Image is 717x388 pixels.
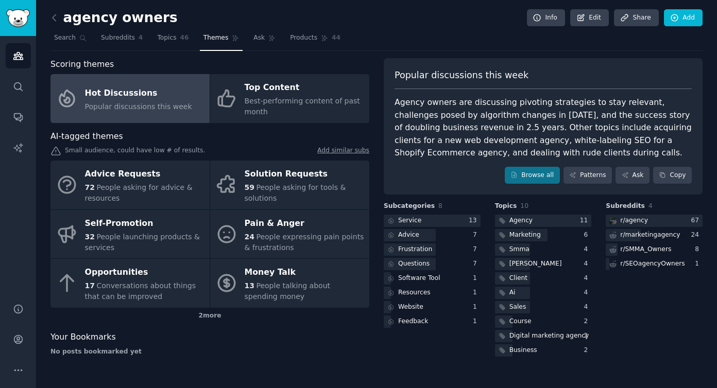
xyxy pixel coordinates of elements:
div: 13 [469,216,481,225]
div: Ai [509,288,516,297]
div: Top Content [245,80,364,96]
span: Subcategories [384,202,435,211]
a: Search [50,30,90,51]
span: 17 [85,281,95,290]
div: Solution Requests [245,166,364,183]
span: 4 [648,202,653,209]
div: Digital marketing agency [509,331,589,341]
h2: agency owners [50,10,178,26]
div: 4 [584,303,592,312]
a: Share [614,9,658,27]
span: 10 [520,202,528,209]
div: Service [398,216,421,225]
span: People asking for advice & resources [85,183,193,202]
span: People expressing pain points & frustrations [245,233,364,252]
div: Marketing [509,231,541,240]
a: Business2 [495,344,592,357]
a: agencyr/agency67 [606,215,703,227]
a: Patterns [564,167,612,184]
a: [PERSON_NAME]4 [495,258,592,271]
div: 8 [695,245,703,254]
span: 4 [139,33,143,43]
span: Popular discussions this week [85,102,192,111]
span: 24 [245,233,254,241]
a: Sales4 [495,301,592,314]
a: Solution Requests59People asking for tools & solutions [210,161,369,209]
a: r/SEOagencyOwners1 [606,258,703,271]
a: Money Talk13People talking about spending money [210,259,369,308]
div: Course [509,317,532,326]
div: r/ agency [620,216,648,225]
span: People asking for tools & solutions [245,183,346,202]
div: 4 [584,274,592,283]
span: 46 [180,33,189,43]
a: Products44 [286,30,344,51]
a: Self-Promotion32People launching products & services [50,210,210,259]
span: Scoring themes [50,58,114,71]
a: Add similar subs [317,146,369,157]
a: Client4 [495,272,592,285]
a: Pain & Anger24People expressing pain points & frustrations [210,210,369,259]
span: 32 [85,233,95,241]
div: 1 [473,274,481,283]
div: 2 [584,317,592,326]
a: Advice7 [384,229,481,242]
a: Smma4 [495,243,592,256]
div: 7 [473,259,481,269]
span: 72 [85,183,95,191]
a: Feedback1 [384,315,481,328]
span: Best-performing content of past month [245,97,360,116]
a: r/SMMA_Owners8 [606,243,703,256]
span: People talking about spending money [245,281,331,301]
a: Service13 [384,215,481,227]
a: Edit [570,9,609,27]
a: Software Tool1 [384,272,481,285]
div: 2 [584,346,592,355]
a: Topics46 [153,30,192,51]
a: Ai4 [495,287,592,299]
a: Course2 [495,315,592,328]
span: Themes [203,33,229,43]
a: Agency11 [495,215,592,227]
a: Browse all [505,167,560,184]
span: Popular discussions this week [395,69,528,82]
div: 1 [473,317,481,326]
span: Ask [253,33,265,43]
a: Subreddits4 [97,30,146,51]
span: Topics [495,202,517,211]
span: Your Bookmarks [50,331,116,344]
div: 2 more [50,308,369,324]
div: 7 [473,245,481,254]
a: Top ContentBest-performing content of past month [210,74,369,123]
span: Topics [157,33,176,43]
span: 8 [438,202,442,209]
a: Advice Requests72People asking for advice & resources [50,161,210,209]
img: GummySearch logo [6,9,30,27]
div: Smma [509,245,530,254]
div: 7 [473,231,481,240]
div: Feedback [398,317,428,326]
div: Resources [398,288,431,297]
a: Themes [200,30,243,51]
a: Marketing6 [495,229,592,242]
a: r/marketingagency24 [606,229,703,242]
span: Subreddits [606,202,645,211]
div: 2 [584,331,592,341]
div: r/ marketingagency [620,231,680,240]
div: No posts bookmarked yet [50,347,369,357]
div: [PERSON_NAME] [509,259,562,269]
div: Money Talk [245,264,364,281]
a: Hot DiscussionsPopular discussions this week [50,74,210,123]
span: 13 [245,281,254,290]
div: Hot Discussions [85,85,192,101]
div: Frustration [398,245,432,254]
div: Agency [509,216,533,225]
a: Resources1 [384,287,481,299]
button: Copy [653,167,692,184]
div: 1 [695,259,703,269]
div: Business [509,346,537,355]
div: 1 [473,303,481,312]
div: Software Tool [398,274,440,283]
div: Sales [509,303,526,312]
div: Small audience, could have low # of results. [50,146,369,157]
